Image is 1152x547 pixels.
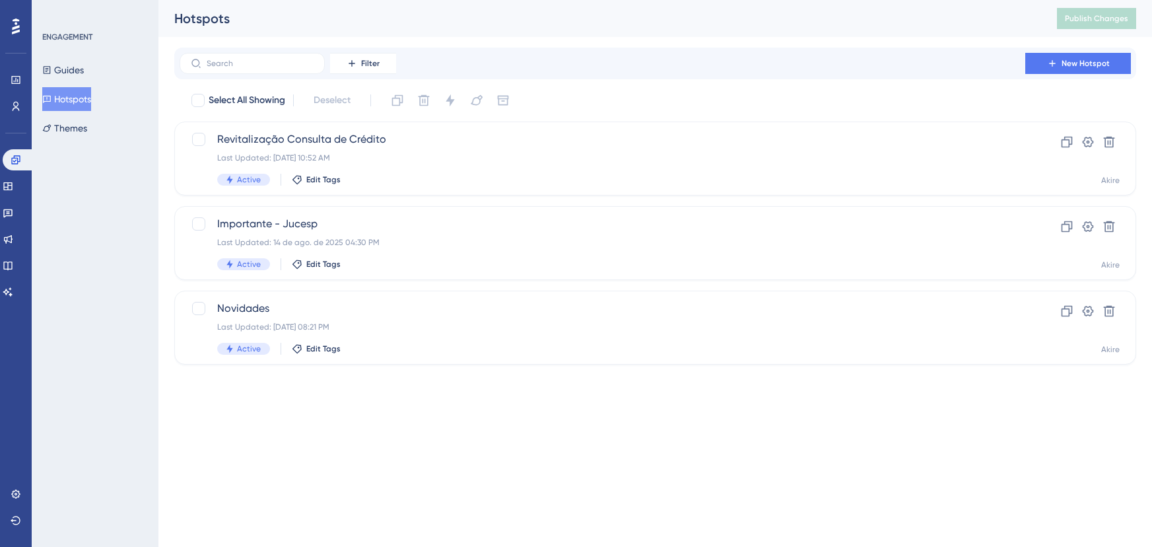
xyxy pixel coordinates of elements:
button: Hotspots [42,87,91,111]
div: Akire [1101,344,1120,355]
button: New Hotspot [1025,53,1131,74]
span: Active [237,174,261,185]
div: Last Updated: [DATE] 10:52 AM [217,153,988,163]
button: Themes [42,116,87,140]
span: Importante - Jucesp [217,216,988,232]
span: Edit Tags [306,344,341,354]
span: Publish Changes [1065,13,1128,24]
span: Edit Tags [306,174,341,185]
span: Edit Tags [306,259,341,270]
input: Search [207,59,314,68]
button: Filter [330,53,396,74]
button: Deselect [302,89,362,112]
div: Last Updated: [DATE] 08:21 PM [217,322,988,332]
span: New Hotspot [1062,58,1110,69]
div: ENGAGEMENT [42,32,92,42]
div: Akire [1101,175,1120,186]
button: Edit Tags [292,259,341,270]
button: Edit Tags [292,344,341,354]
div: Akire [1101,260,1120,270]
span: Deselect [314,92,351,108]
div: Hotspots [174,9,1024,28]
span: Filter [361,58,380,69]
span: Select All Showing [209,92,285,108]
span: Active [237,344,261,354]
span: Revitalização Consulta de Crédito [217,131,988,147]
button: Edit Tags [292,174,341,185]
span: Active [237,259,261,270]
button: Guides [42,58,84,82]
button: Publish Changes [1057,8,1136,29]
span: Novidades [217,301,988,316]
div: Last Updated: 14 de ago. de 2025 04:30 PM [217,237,988,248]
